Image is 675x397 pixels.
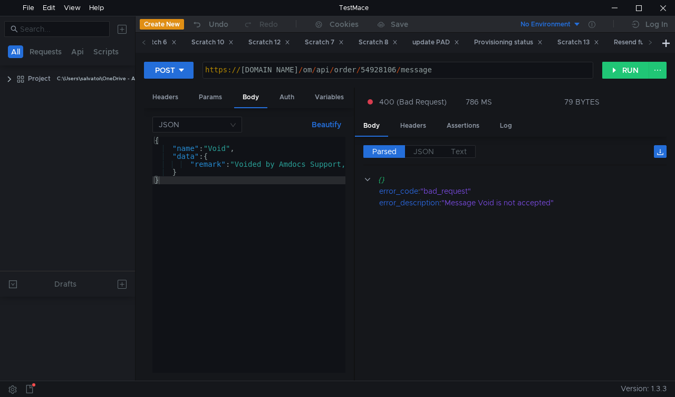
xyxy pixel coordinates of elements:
div: Redo [259,18,278,31]
span: 400 (Bad Request) [379,96,447,108]
div: : [379,197,667,209]
div: : [379,185,667,197]
div: "bad_request" [420,185,654,197]
div: update PAD [412,37,459,48]
div: Log In [645,18,668,31]
span: Version: 1.3.3 [621,381,667,396]
div: Auth [271,88,303,107]
div: Resend full [614,37,657,48]
div: Variables [306,88,352,107]
div: Scratch 10 [191,37,234,48]
button: Api [68,45,87,58]
div: Save [391,21,408,28]
button: Scripts [90,45,122,58]
div: Provisioning status [474,37,543,48]
div: No Environment [520,20,571,30]
div: POST [155,64,175,76]
div: Log [491,116,520,136]
span: Parsed [372,147,397,156]
div: Scratch 6 [137,37,177,48]
div: 786 MS [466,97,492,107]
div: Params [190,88,230,107]
div: Drafts [54,278,76,290]
div: Headers [144,88,187,107]
div: Scratch 12 [248,37,290,48]
div: Body [355,116,388,137]
div: Undo [209,18,228,31]
div: Headers [392,116,435,136]
div: error_description [379,197,439,209]
button: All [8,45,23,58]
div: Body [234,88,267,108]
button: Requests [26,45,65,58]
div: Scratch 13 [557,37,599,48]
button: Beautify [307,118,345,131]
div: "Message Void is not accepted" [441,197,655,209]
input: Search... [20,23,103,35]
button: Create New [140,19,184,30]
div: Project [28,71,51,87]
span: JSON [413,147,434,156]
button: Undo [184,16,236,32]
div: 79 BYTES [564,97,600,107]
div: error_code [379,185,418,197]
div: Cookies [330,18,359,31]
div: {} [378,174,652,185]
div: Scratch 7 [305,37,344,48]
div: Scratch 8 [359,37,398,48]
button: POST [144,62,194,79]
span: Text [451,147,467,156]
div: Assertions [438,116,488,136]
div: C:\Users\salvatoi\OneDrive - AMDOCS\Backup Folders\Documents\testmace\Project [57,71,271,87]
button: No Environment [508,16,581,33]
button: Redo [236,16,285,32]
button: RUN [602,62,649,79]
